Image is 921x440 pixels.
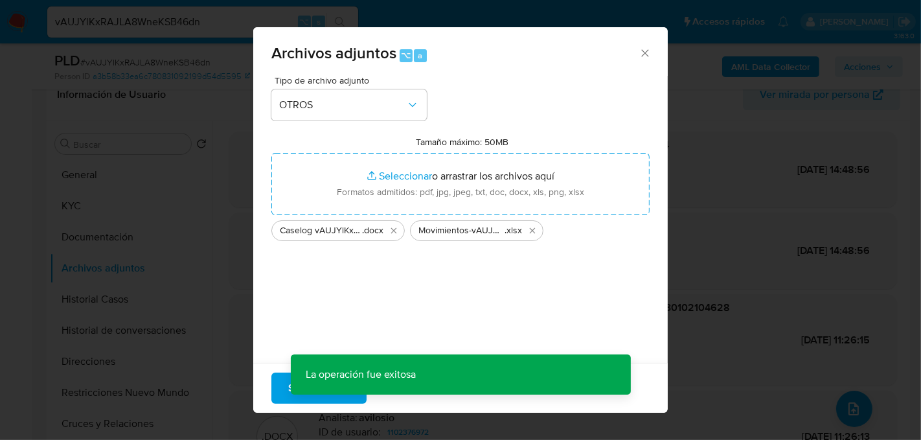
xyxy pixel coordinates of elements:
span: a [418,49,422,62]
label: Tamaño máximo: 50MB [416,136,509,148]
button: OTROS [271,89,427,121]
span: Movimientos-vAUJYlKxRAJLA8WneKSB46dn [418,224,505,237]
button: Subir archivo [271,373,367,404]
ul: Archivos seleccionados [271,215,650,241]
span: Caselog vAUJYlKxRAJLA8WneKSB46dn_2025_08_19_06_23_14 [280,224,362,237]
p: La operación fue exitosa [291,354,432,395]
span: ⌥ [401,49,411,62]
span: .xlsx [505,224,522,237]
button: Eliminar Movimientos-vAUJYlKxRAJLA8WneKSB46dn.xlsx [525,223,540,238]
span: OTROS [279,98,406,111]
span: Subir archivo [288,374,350,402]
span: .docx [362,224,383,237]
button: Eliminar Caselog vAUJYlKxRAJLA8WneKSB46dn_2025_08_19_06_23_14.docx [386,223,402,238]
span: Tipo de archivo adjunto [275,76,430,85]
button: Cerrar [639,47,650,58]
span: Archivos adjuntos [271,41,396,64]
span: Cancelar [389,374,431,402]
